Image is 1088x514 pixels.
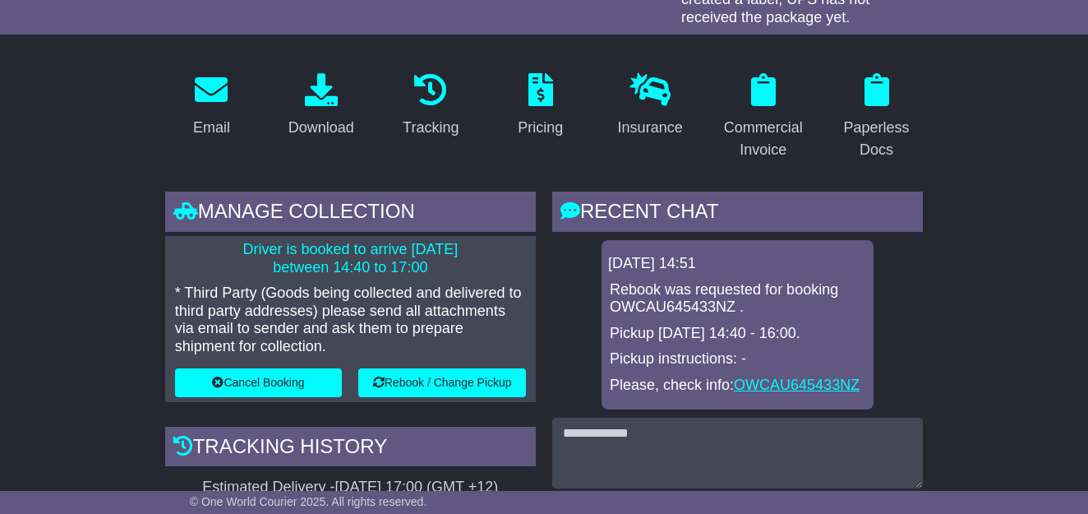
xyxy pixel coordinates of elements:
[392,67,469,145] a: Tracking
[175,368,343,397] button: Cancel Booking
[610,281,865,317] p: Rebook was requested for booking OWCAU645433NZ .
[518,117,563,139] div: Pricing
[841,117,912,161] div: Paperless Docs
[165,192,536,236] div: Manage collection
[734,377,860,393] a: OWCAU645433NZ
[830,67,923,167] a: Paperless Docs
[288,117,354,139] div: Download
[552,192,923,236] div: RECENT CHAT
[610,325,865,343] p: Pickup [DATE] 14:40 - 16:00.
[713,67,814,167] a: Commercial Invoice
[165,479,536,497] div: Estimated Delivery -
[610,377,865,395] p: Please, check info:
[607,67,694,145] a: Insurance
[618,117,683,139] div: Insurance
[193,117,230,139] div: Email
[175,285,526,355] p: * Third Party (Goods being collected and delivered to third party addresses) please send all atta...
[724,117,803,161] div: Commercial Invoice
[278,67,365,145] a: Download
[507,67,574,145] a: Pricing
[358,368,526,397] button: Rebook / Change Pickup
[334,479,498,497] div: [DATE] 17:00 (GMT +12)
[608,255,867,273] div: [DATE] 14:51
[190,495,427,508] span: © One World Courier 2025. All rights reserved.
[165,427,536,471] div: Tracking history
[403,117,459,139] div: Tracking
[610,350,865,368] p: Pickup instructions: -
[182,67,241,145] a: Email
[175,241,526,276] p: Driver is booked to arrive [DATE] between 14:40 to 17:00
